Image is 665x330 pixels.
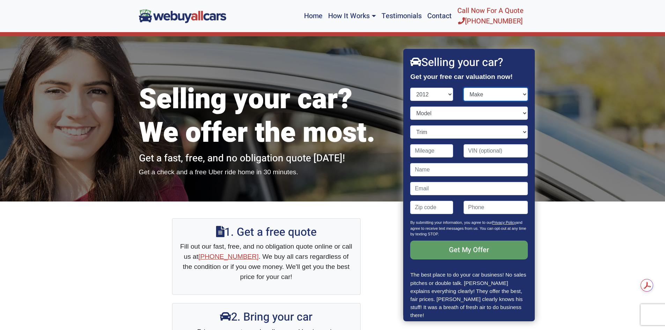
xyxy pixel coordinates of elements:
[492,220,516,225] a: Privacy Policy
[464,201,528,214] input: Phone
[325,3,378,29] a: How It Works
[411,144,453,157] input: Mileage
[411,220,528,241] p: By submitting your information, you agree to our and agree to receive text messages from us. You ...
[198,253,259,260] a: [PHONE_NUMBER]
[411,56,528,69] h2: Selling your car?
[379,3,424,29] a: Testimonials
[179,242,353,282] p: Fill out our fast, free, and no obligation quote online or call us at . We buy all cars regardles...
[411,88,528,271] form: Contact form
[411,73,513,80] strong: Get your free car valuation now!
[179,226,353,239] h2: 1. Get a free quote
[411,201,453,214] input: Zip code
[139,9,226,23] img: We Buy All Cars in NJ logo
[301,3,325,29] a: Home
[411,163,528,176] input: Name
[464,144,528,157] input: VIN (optional)
[139,83,394,150] h1: Selling your car? We offer the most.
[411,271,528,319] p: The best place to do your car business! No sales pitches or double talk. [PERSON_NAME] explains e...
[411,241,528,259] input: Get My Offer
[139,153,394,164] h2: Get a fast, free, and no obligation quote [DATE]!
[424,3,455,29] a: Contact
[139,167,394,177] p: Get a check and a free Uber ride home in 30 minutes.
[179,310,353,324] h2: 2. Bring your car
[455,3,526,29] a: Call Now For A Quote[PHONE_NUMBER]
[411,182,528,195] input: Email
